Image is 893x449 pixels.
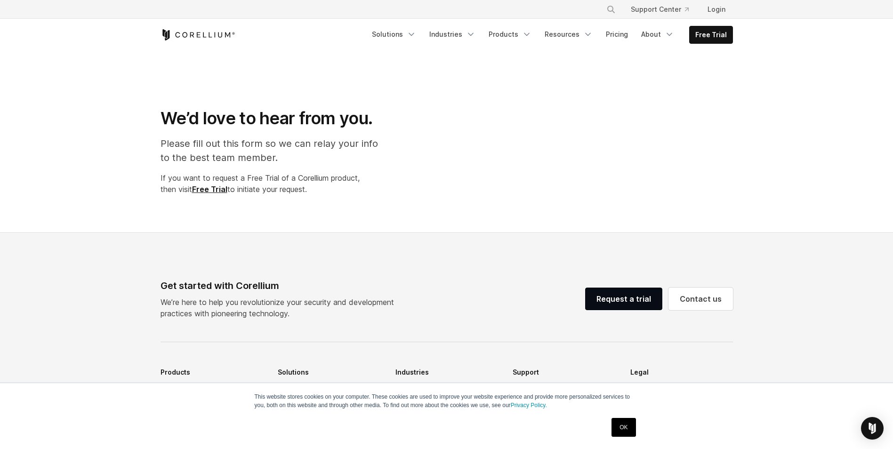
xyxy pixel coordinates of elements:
p: We’re here to help you revolutionize your security and development practices with pioneering tech... [161,297,402,319]
a: Contact us [668,288,733,310]
a: Resources [539,26,598,43]
a: Corellium Home [161,29,235,40]
a: Enterprise [395,380,498,395]
a: OK [611,418,636,437]
h1: We’d love to hear from you. [161,108,388,129]
a: Platform [161,380,263,395]
button: Search [603,1,619,18]
a: About [636,26,680,43]
a: Products [483,26,537,43]
a: Mobile Vulnerability Research [278,380,380,395]
a: Solutions [366,26,422,43]
a: Free Trial [192,184,227,194]
a: Login [700,1,733,18]
p: Please fill out this form so we can relay your info to the best team member. [161,136,388,165]
a: Industries [424,26,481,43]
p: If you want to request a Free Trial of a Corellium product, then visit to initiate your request. [161,172,388,195]
a: Privacy Policy [630,380,733,395]
div: Navigation Menu [366,26,733,44]
a: Status ↗ [513,380,615,395]
a: Free Trial [690,26,732,43]
a: Support Center [623,1,696,18]
div: Navigation Menu [595,1,733,18]
a: Pricing [600,26,634,43]
div: Get started with Corellium [161,279,402,293]
p: This website stores cookies on your computer. These cookies are used to improve your website expe... [255,393,639,409]
a: Privacy Policy. [511,402,547,409]
div: Open Intercom Messenger [861,417,884,440]
a: Request a trial [585,288,662,310]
